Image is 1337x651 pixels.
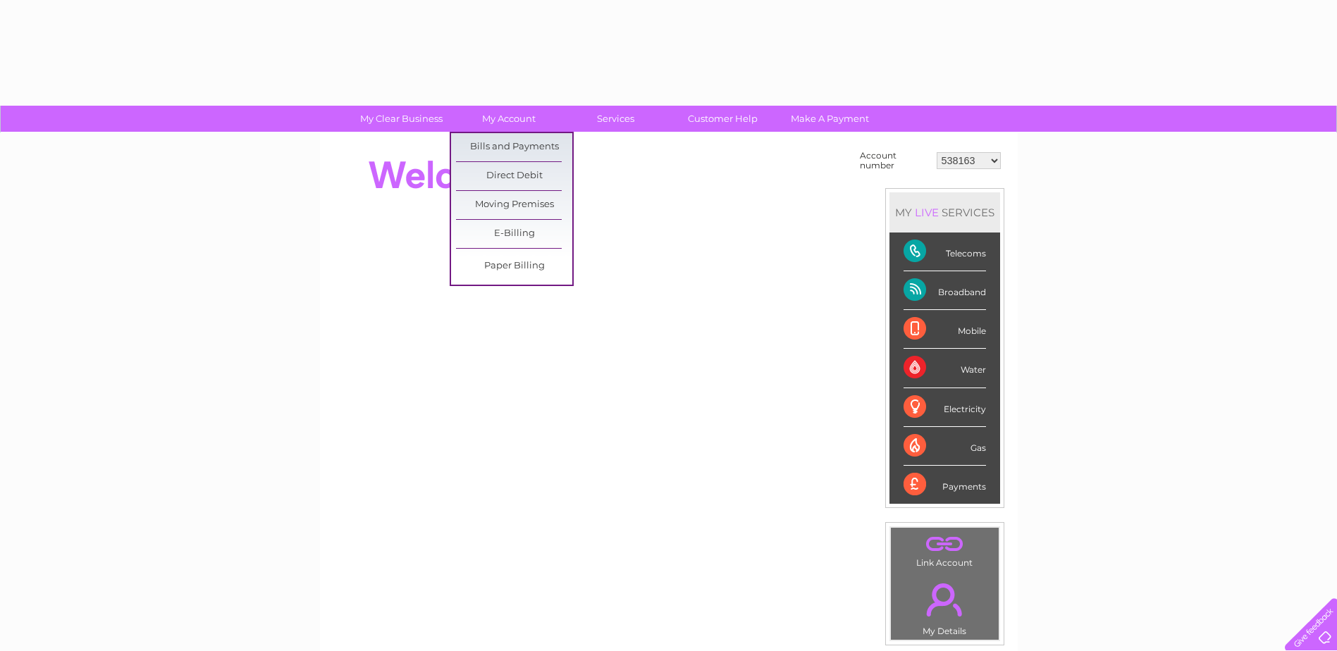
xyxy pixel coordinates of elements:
a: Moving Premises [456,191,572,219]
td: Link Account [890,527,999,571]
a: Make A Payment [772,106,888,132]
div: Electricity [904,388,986,427]
div: Broadband [904,271,986,310]
a: Paper Billing [456,252,572,280]
a: . [894,575,995,624]
a: . [894,531,995,556]
td: My Details [890,571,999,640]
a: E-Billing [456,220,572,248]
div: Payments [904,466,986,504]
a: Customer Help [665,106,781,132]
div: Mobile [904,310,986,349]
div: LIVE [912,206,942,219]
a: My Account [450,106,567,132]
a: My Clear Business [343,106,460,132]
div: MY SERVICES [889,192,1000,232]
div: Telecoms [904,232,986,271]
td: Account number [856,147,933,174]
a: Bills and Payments [456,133,572,161]
div: Gas [904,427,986,466]
a: Services [557,106,674,132]
div: Water [904,349,986,387]
a: Direct Debit [456,162,572,190]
